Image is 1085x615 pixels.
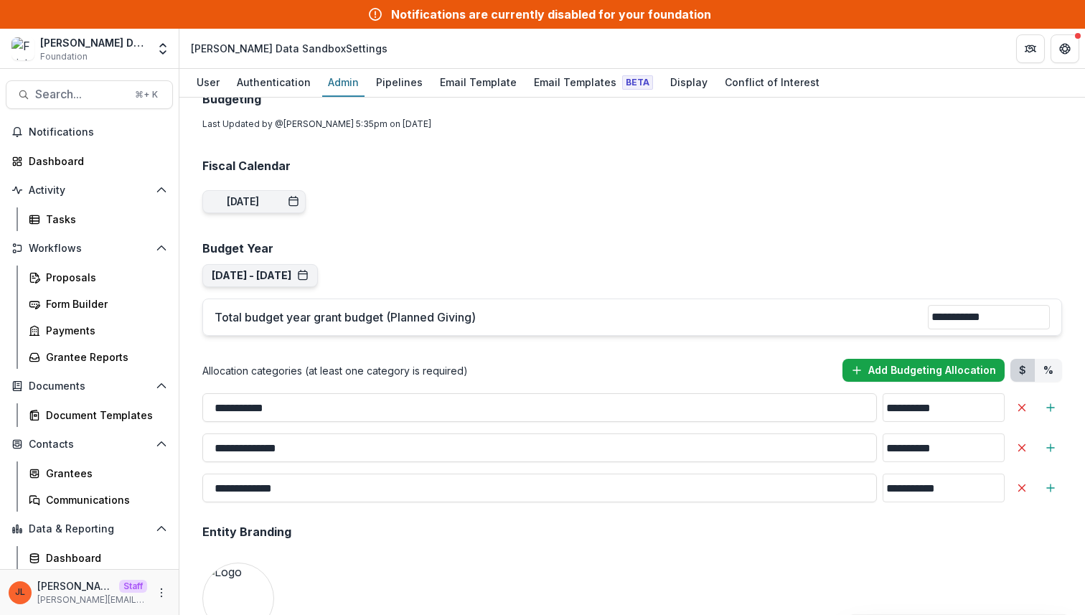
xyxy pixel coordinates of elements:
[46,466,161,481] div: Grantees
[23,292,173,316] a: Form Builder
[883,393,1005,422] input: Delete AllocationAdd Sub-Category
[391,6,711,23] div: Notifications are currently disabled for your foundation
[202,363,468,378] p: Allocation categories (at least one category is required)
[664,69,713,97] a: Display
[202,393,877,422] input: Delete AllocationAdd Sub-Category
[6,149,173,173] a: Dashboard
[1010,476,1033,499] button: Delete Allocation
[928,305,1050,329] input: Total budget year grant budget (Planned Giving)
[23,488,173,512] a: Communications
[23,345,173,369] a: Grantee Reports
[6,179,173,202] button: Open Activity
[202,159,1062,173] h2: Fiscal Calendar
[40,35,147,50] div: [PERSON_NAME] Data Sandbox
[46,270,161,285] div: Proposals
[37,593,147,606] p: [PERSON_NAME][EMAIL_ADDRESS][DOMAIN_NAME]
[6,433,173,456] button: Open Contacts
[6,375,173,398] button: Open Documents
[1039,476,1062,499] button: Add Sub-Category
[46,212,161,227] div: Tasks
[622,75,653,90] span: Beta
[153,34,173,63] button: Open entity switcher
[6,80,173,109] button: Search...
[6,121,173,144] button: Notifications
[227,196,259,208] div: [DATE]
[29,523,150,535] span: Data & Reporting
[202,93,1062,106] h2: Budgeting
[883,433,1005,462] input: Delete AllocationAdd Sub-Category
[37,578,113,593] p: [PERSON_NAME]
[23,319,173,342] a: Payments
[202,474,877,502] input: Delete AllocationAdd Sub-Category
[202,525,291,539] h2: Entity Branding
[664,72,713,93] div: Display
[322,69,365,97] a: Admin
[46,349,161,365] div: Grantee Reports
[1039,396,1062,419] button: Add Sub-Category
[434,69,522,97] a: Email Template
[1016,34,1045,63] button: Partners
[119,580,147,593] p: Staff
[191,72,225,93] div: User
[1039,436,1062,459] button: Add Sub-Category
[322,72,365,93] div: Admin
[11,37,34,60] img: Frist Data Sandbox
[23,207,173,231] a: Tasks
[46,550,161,565] div: Dashboard
[528,72,659,93] div: Email Templates
[35,88,126,101] span: Search...
[29,154,161,169] div: Dashboard
[231,72,316,93] div: Authentication
[40,50,88,63] span: Foundation
[191,69,225,97] a: User
[434,72,522,93] div: Email Template
[842,359,1005,382] button: Add Budgeting Allocation
[202,242,1062,255] h2: Budget Year
[46,492,161,507] div: Communications
[185,38,393,59] nav: breadcrumb
[46,408,161,423] div: Document Templates
[231,69,316,97] a: Authentication
[1010,359,1035,382] button: Dollars
[883,474,1005,502] input: Delete AllocationAdd Sub-Category
[23,266,173,289] a: Proposals
[202,118,1062,131] p: Last Updated by @ [PERSON_NAME] 5:35pm on [DATE]
[29,380,150,393] span: Documents
[29,126,167,139] span: Notifications
[6,517,173,540] button: Open Data & Reporting
[132,87,161,103] div: ⌘ + K
[23,403,173,427] a: Document Templates
[46,296,161,311] div: Form Builder
[719,72,825,93] div: Conflict of Interest
[46,323,161,338] div: Payments
[23,461,173,485] a: Grantees
[29,184,150,197] span: Activity
[212,270,309,282] button: [DATE] - [DATE]
[29,243,150,255] span: Workflows
[370,69,428,97] a: Pipelines
[1010,436,1033,459] button: Delete Allocation
[370,72,428,93] div: Pipelines
[719,69,825,97] a: Conflict of Interest
[1035,359,1062,382] button: Percent
[215,309,928,326] p: Total budget year grant budget (Planned Giving)
[15,588,25,597] div: Jeanne Locker
[6,237,173,260] button: Open Workflows
[1051,34,1079,63] button: Get Help
[29,438,150,451] span: Contacts
[528,69,659,97] a: Email Templates Beta
[191,41,387,56] div: [PERSON_NAME] Data Sandbox Settings
[202,433,877,462] input: Delete AllocationAdd Sub-Category
[23,546,173,570] a: Dashboard
[1010,396,1033,419] button: Delete Allocation
[153,584,170,601] button: More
